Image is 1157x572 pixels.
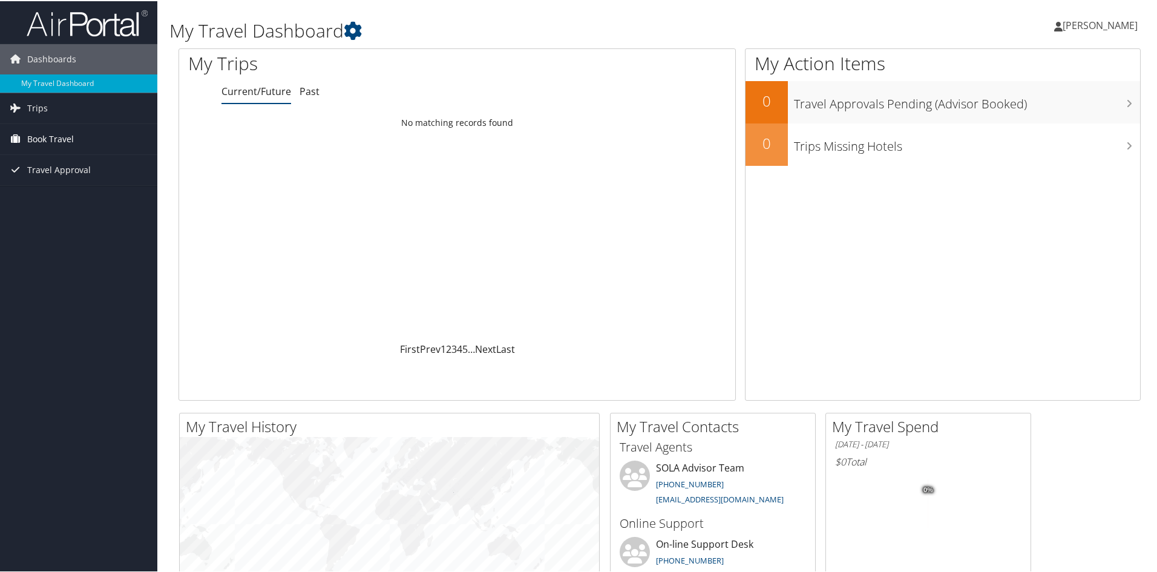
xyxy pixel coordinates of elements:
[1063,18,1138,31] span: [PERSON_NAME]
[746,90,788,110] h2: 0
[420,341,441,355] a: Prev
[441,341,446,355] a: 1
[221,84,291,97] a: Current/Future
[794,131,1140,154] h3: Trips Missing Hotels
[179,111,735,133] td: No matching records found
[451,341,457,355] a: 3
[27,92,48,122] span: Trips
[794,88,1140,111] h3: Travel Approvals Pending (Advisor Booked)
[446,341,451,355] a: 2
[617,415,815,436] h2: My Travel Contacts
[620,438,806,455] h3: Travel Agents
[835,438,1021,449] h6: [DATE] - [DATE]
[1054,6,1150,42] a: [PERSON_NAME]
[188,50,494,75] h1: My Trips
[457,341,462,355] a: 4
[746,132,788,153] h2: 0
[27,8,148,36] img: airportal-logo.png
[27,123,74,153] span: Book Travel
[475,341,496,355] a: Next
[832,415,1031,436] h2: My Travel Spend
[27,43,76,73] span: Dashboards
[400,341,420,355] a: First
[496,341,515,355] a: Last
[746,50,1140,75] h1: My Action Items
[656,554,724,565] a: [PHONE_NUMBER]
[656,478,724,488] a: [PHONE_NUMBER]
[746,122,1140,165] a: 0Trips Missing Hotels
[27,154,91,184] span: Travel Approval
[923,485,933,493] tspan: 0%
[186,415,599,436] h2: My Travel History
[462,341,468,355] a: 5
[620,514,806,531] h3: Online Support
[656,493,784,504] a: [EMAIL_ADDRESS][DOMAIN_NAME]
[746,80,1140,122] a: 0Travel Approvals Pending (Advisor Booked)
[169,17,823,42] h1: My Travel Dashboard
[614,459,812,509] li: SOLA Advisor Team
[468,341,475,355] span: …
[835,454,846,467] span: $0
[835,454,1021,467] h6: Total
[300,84,320,97] a: Past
